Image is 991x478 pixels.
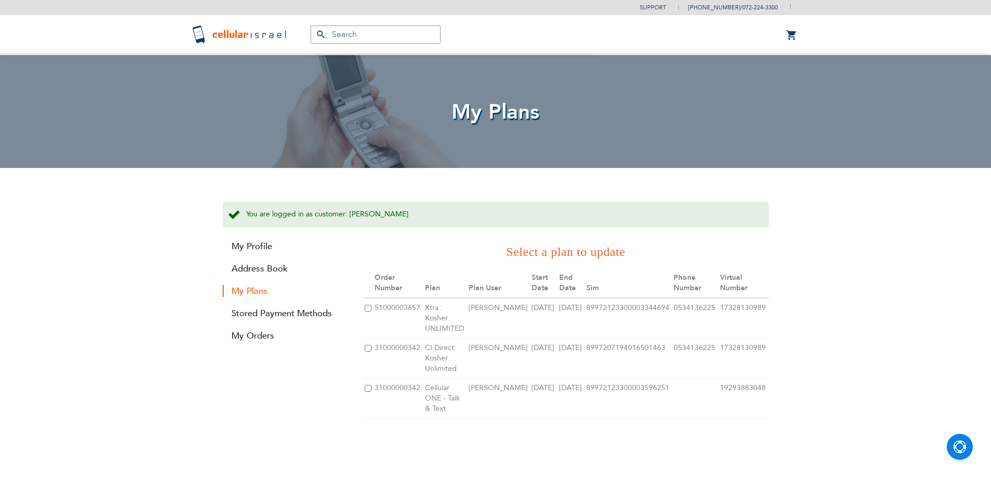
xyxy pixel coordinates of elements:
th: End Date [558,268,585,298]
h3: Select a plan to update [363,243,769,261]
td: 0534136225 [672,298,718,339]
td: 31000000342 [373,338,423,378]
td: 51000003657 [373,298,423,339]
td: Xtra : Kosher UNLIMITED [423,298,467,339]
th: Start Date [530,268,557,298]
td: [PERSON_NAME] [467,338,530,378]
strong: My Plans [223,285,348,297]
td: [DATE] [558,298,585,339]
th: Virtual Number [718,268,769,298]
a: 072-224-3300 [742,4,778,11]
th: Order Number [373,268,423,298]
div: You are logged in as customer: [PERSON_NAME] [223,202,769,227]
td: 17328130989 [718,298,769,339]
img: Cellular Israel Logo [191,24,290,45]
td: 89972123300003344694 [585,298,672,339]
td: 19293883048 [718,378,769,418]
span: My Plans [452,98,540,126]
td: [DATE] [530,338,557,378]
td: 17328130989 [718,338,769,378]
a: My Orders [223,330,348,342]
a: Address Book [223,263,348,275]
a: My Profile [223,240,348,252]
td: [PERSON_NAME] [467,298,530,339]
a: Support [640,4,666,11]
a: Stored Payment Methods [223,307,348,319]
td: Cellular ONE - Talk & Text [423,378,467,418]
td: [DATE] [558,338,585,378]
td: [DATE] [530,378,557,418]
td: 0534136225 [672,338,718,378]
td: [DATE] [530,298,557,339]
th: Sim [585,268,672,298]
td: 89972123300003596251 [585,378,672,418]
td: CI Direct Kosher Unlimited [423,338,467,378]
td: [DATE] [558,378,585,418]
th: Plan [423,268,467,298]
input: Search [311,25,441,44]
a: [PHONE_NUMBER] [688,4,740,11]
td: 31000000342 [373,378,423,418]
td: 8997207194016501463 [585,338,672,378]
th: Plan User [467,268,530,298]
th: Phone Number [672,268,718,298]
td: [PERSON_NAME] [467,378,530,418]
